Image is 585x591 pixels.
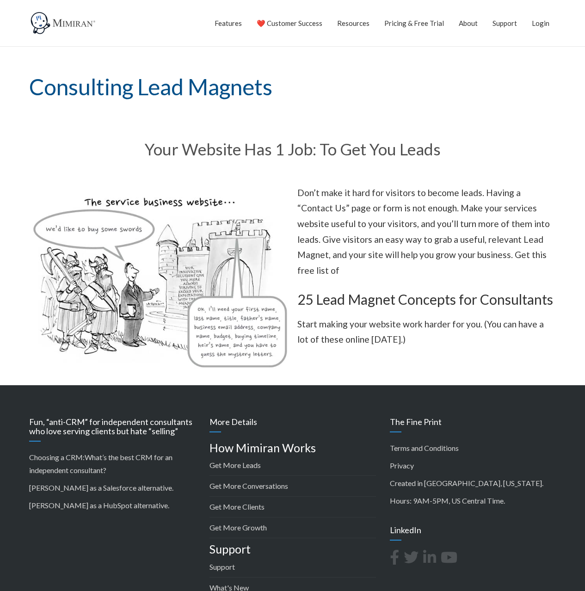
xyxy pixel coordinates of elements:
h3: 25 Lead Magnet Concepts for Consultants [297,287,556,312]
p: Created in [GEOGRAPHIC_DATA], [US_STATE]. [390,477,556,490]
h4: Support [209,543,376,556]
p: Choosing a CRM: [29,451,196,477]
h2: Your Website Has 1 Job: To Get You Leads [38,141,547,157]
h4: How Mimiran Works [209,442,376,455]
h3: Fun, “anti-CRM” for independent consultants who love serving clients but hate “selling” [29,418,196,442]
a: Get More Clients [209,502,265,511]
a: [PERSON_NAME] as a HubSpot alternative [29,501,168,510]
p: . [29,499,196,512]
p: Hours: 9AM-5PM, US Central Time. [390,494,556,507]
a: Get More Conversations [209,481,288,490]
a: Privacy [390,461,414,470]
div: Don’t make it hard for visitors to become leads. Having a “Contact Us” page or form is not enough... [297,185,556,347]
a: Get More Growth [209,523,267,532]
a: [PERSON_NAME] as a Salesforce alternative [29,483,172,492]
a: Support [209,562,235,571]
img: Mimiran CRM [29,12,99,35]
h1: Consulting Lead Magnets [29,47,556,127]
a: About [459,12,478,35]
a: Support [493,12,517,35]
h3: More Details [209,418,376,432]
a: Pricing & Free Trial [384,12,444,35]
a: Get More Leads [209,461,261,469]
a: What’s the best CRM for an independent consultant? [29,453,172,474]
h3: LinkedIn [390,526,556,541]
a: ❤️ Customer Success [257,12,322,35]
p: . [29,481,196,494]
a: Terms and Conditions [390,443,459,452]
a: Resources [337,12,369,35]
img: Modern Services Website Makes it Hard to Buy [29,185,288,371]
a: Login [532,12,549,35]
h3: The Fine Print [390,418,556,432]
a: Features [215,12,242,35]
